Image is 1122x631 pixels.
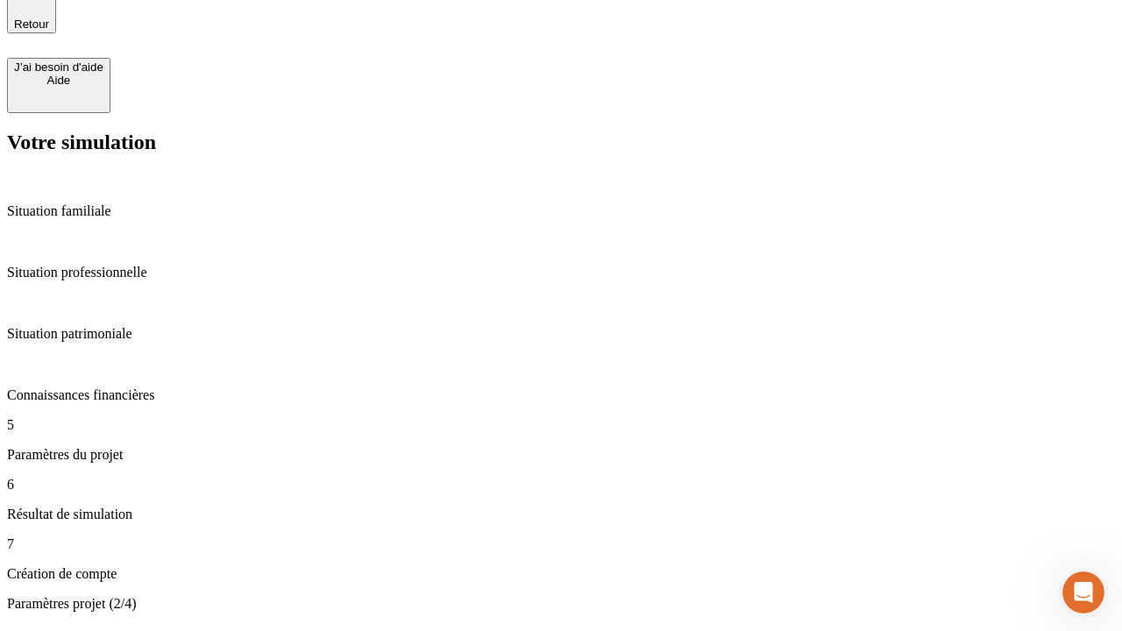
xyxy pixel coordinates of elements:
[7,58,110,113] button: J’ai besoin d'aideAide
[14,60,103,74] div: J’ai besoin d'aide
[7,447,1115,463] p: Paramètres du projet
[7,387,1115,403] p: Connaissances financières
[7,566,1115,582] p: Création de compte
[7,265,1115,280] p: Situation professionnelle
[7,536,1115,552] p: 7
[7,326,1115,342] p: Situation patrimoniale
[14,74,103,87] div: Aide
[7,417,1115,433] p: 5
[7,596,1115,612] p: Paramètres projet (2/4)
[7,131,1115,154] h2: Votre simulation
[1062,571,1104,613] iframe: Intercom live chat
[14,18,49,31] span: Retour
[7,507,1115,522] p: Résultat de simulation
[7,203,1115,219] p: Situation familiale
[7,477,1115,493] p: 6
